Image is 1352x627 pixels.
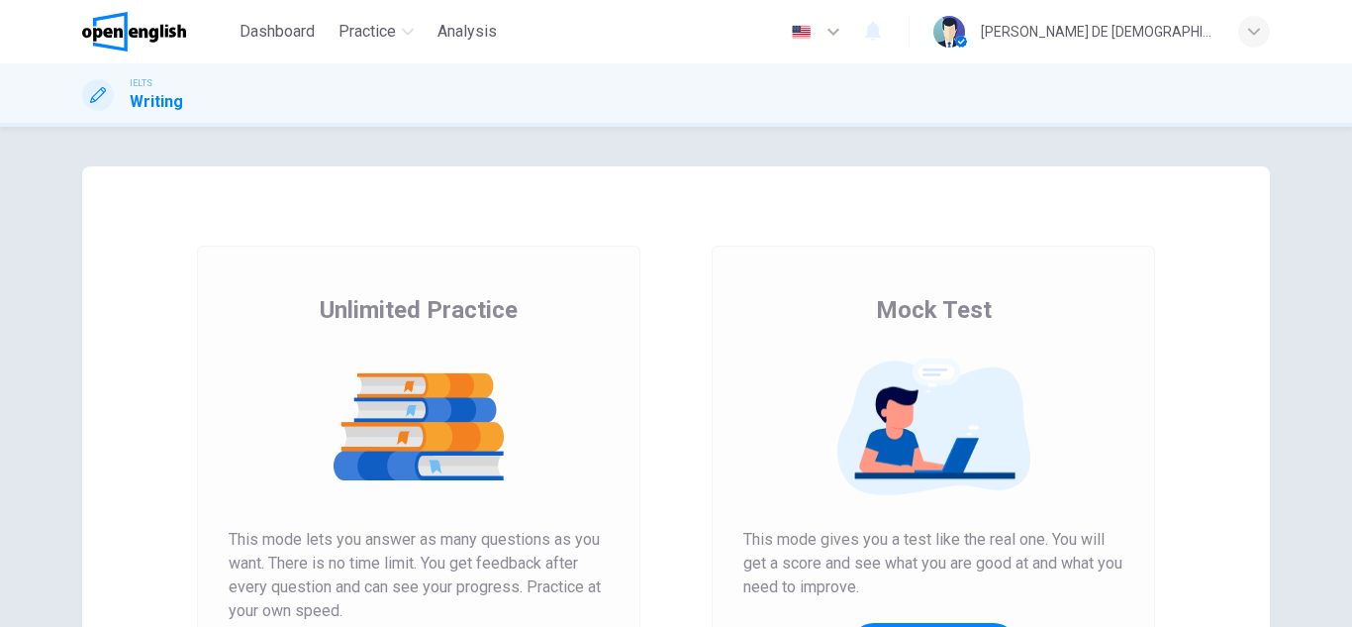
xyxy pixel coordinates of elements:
[240,20,315,44] span: Dashboard
[82,12,232,52] a: OpenEnglish logo
[437,20,497,44] span: Analysis
[232,14,323,50] button: Dashboard
[981,20,1214,44] div: [PERSON_NAME] DE [DEMOGRAPHIC_DATA][PERSON_NAME]
[130,76,152,90] span: IELTS
[338,20,396,44] span: Practice
[82,12,186,52] img: OpenEnglish logo
[933,16,965,48] img: Profile picture
[320,294,518,326] span: Unlimited Practice
[743,528,1123,599] span: This mode gives you a test like the real one. You will get a score and see what you are good at a...
[331,14,422,50] button: Practice
[430,14,505,50] button: Analysis
[789,25,814,40] img: en
[876,294,992,326] span: Mock Test
[229,528,609,623] span: This mode lets you answer as many questions as you want. There is no time limit. You get feedback...
[130,90,183,114] h1: Writing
